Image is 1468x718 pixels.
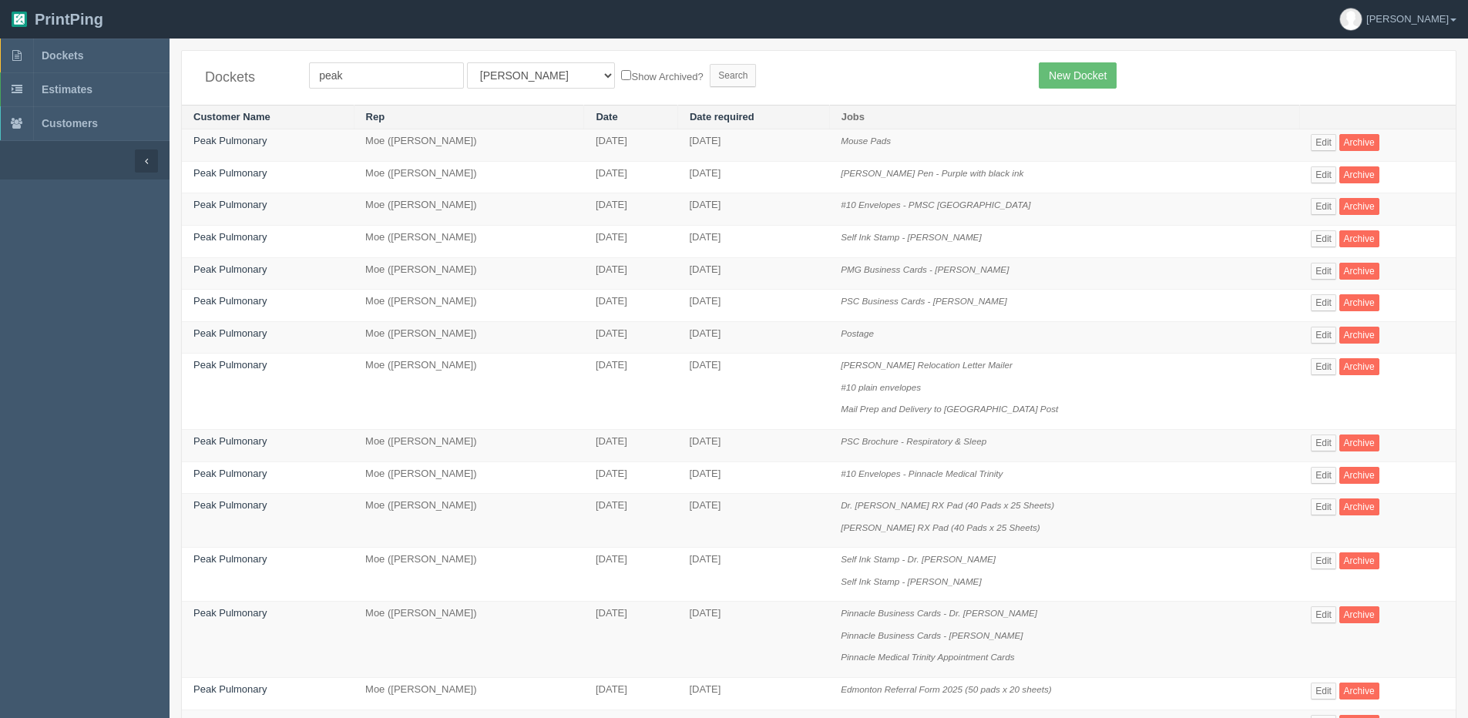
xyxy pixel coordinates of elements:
[841,500,1054,510] i: Dr. [PERSON_NAME] RX Pad (40 Pads x 25 Sheets)
[621,70,631,80] input: Show Archived?
[193,607,267,619] a: Peak Pulmonary
[584,193,678,226] td: [DATE]
[1339,552,1379,569] a: Archive
[841,404,1058,414] i: Mail Prep and Delivery to [GEOGRAPHIC_DATA] Post
[584,429,678,461] td: [DATE]
[677,494,829,548] td: [DATE]
[841,232,982,242] i: Self Ink Stamp - [PERSON_NAME]
[584,129,678,162] td: [DATE]
[841,296,1007,306] i: PSC Business Cards - [PERSON_NAME]
[354,257,584,290] td: Moe ([PERSON_NAME])
[354,129,584,162] td: Moe ([PERSON_NAME])
[42,49,83,62] span: Dockets
[584,354,678,430] td: [DATE]
[841,576,982,586] i: Self Ink Stamp - [PERSON_NAME]
[584,494,678,548] td: [DATE]
[841,436,986,446] i: PSC Brochure - Respiratory & Sleep
[1311,467,1336,484] a: Edit
[1339,134,1379,151] a: Archive
[584,678,678,710] td: [DATE]
[677,257,829,290] td: [DATE]
[354,193,584,226] td: Moe ([PERSON_NAME])
[354,494,584,548] td: Moe ([PERSON_NAME])
[193,327,267,339] a: Peak Pulmonary
[193,553,267,565] a: Peak Pulmonary
[1339,498,1379,515] a: Archive
[354,461,584,494] td: Moe ([PERSON_NAME])
[690,111,754,122] a: Date required
[205,70,286,86] h4: Dockets
[841,468,1003,478] i: #10 Envelopes - Pinnacle Medical Trinity
[710,64,756,87] input: Search
[1339,263,1379,280] a: Archive
[1339,327,1379,344] a: Archive
[42,83,92,96] span: Estimates
[596,111,617,122] a: Date
[1311,166,1336,183] a: Edit
[1339,230,1379,247] a: Archive
[354,429,584,461] td: Moe ([PERSON_NAME])
[354,321,584,354] td: Moe ([PERSON_NAME])
[841,630,1023,640] i: Pinnacle Business Cards - [PERSON_NAME]
[193,499,267,511] a: Peak Pulmonary
[1311,230,1336,247] a: Edit
[193,167,267,179] a: Peak Pulmonary
[841,168,1023,178] i: [PERSON_NAME] Pen - Purple with black ink
[677,354,829,430] td: [DATE]
[677,161,829,193] td: [DATE]
[354,602,584,678] td: Moe ([PERSON_NAME])
[584,321,678,354] td: [DATE]
[584,290,678,322] td: [DATE]
[1340,8,1362,30] img: avatar_default-7531ab5dedf162e01f1e0bb0964e6a185e93c5c22dfe317fb01d7f8cd2b1632c.jpg
[193,263,267,275] a: Peak Pulmonary
[354,161,584,193] td: Moe ([PERSON_NAME])
[584,461,678,494] td: [DATE]
[677,461,829,494] td: [DATE]
[584,602,678,678] td: [DATE]
[677,429,829,461] td: [DATE]
[677,678,829,710] td: [DATE]
[677,226,829,258] td: [DATE]
[354,226,584,258] td: Moe ([PERSON_NAME])
[584,161,678,193] td: [DATE]
[677,602,829,678] td: [DATE]
[841,608,1037,618] i: Pinnacle Business Cards - Dr. [PERSON_NAME]
[1339,198,1379,215] a: Archive
[1311,606,1336,623] a: Edit
[841,328,874,338] i: Postage
[354,548,584,602] td: Moe ([PERSON_NAME])
[193,468,267,479] a: Peak Pulmonary
[1311,498,1336,515] a: Edit
[1311,134,1336,151] a: Edit
[1339,434,1379,451] a: Archive
[621,67,703,85] label: Show Archived?
[193,683,267,695] a: Peak Pulmonary
[1339,294,1379,311] a: Archive
[1039,62,1117,89] a: New Docket
[309,62,464,89] input: Customer Name
[841,554,996,564] i: Self Ink Stamp - Dr. [PERSON_NAME]
[12,12,27,27] img: logo-3e63b451c926e2ac314895c53de4908e5d424f24456219fb08d385ab2e579770.png
[829,105,1299,129] th: Jobs
[584,226,678,258] td: [DATE]
[193,135,267,146] a: Peak Pulmonary
[193,199,267,210] a: Peak Pulmonary
[677,193,829,226] td: [DATE]
[193,111,270,122] a: Customer Name
[677,321,829,354] td: [DATE]
[193,359,267,371] a: Peak Pulmonary
[841,136,891,146] i: Mouse Pads
[841,684,1052,694] i: Edmonton Referral Form 2025 (50 pads x 20 sheets)
[841,264,1009,274] i: PMG Business Cards - [PERSON_NAME]
[1311,327,1336,344] a: Edit
[841,652,1014,662] i: Pinnacle Medical Trinity Appointment Cards
[354,678,584,710] td: Moe ([PERSON_NAME])
[42,117,98,129] span: Customers
[193,435,267,447] a: Peak Pulmonary
[841,360,1013,370] i: [PERSON_NAME] Relocation Letter Mailer
[841,382,921,392] i: #10 plain envelopes
[841,522,1040,532] i: [PERSON_NAME] RX Pad (40 Pads x 25 Sheets)
[841,200,1030,210] i: #10 Envelopes - PMSC [GEOGRAPHIC_DATA]
[366,111,385,122] a: Rep
[193,295,267,307] a: Peak Pulmonary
